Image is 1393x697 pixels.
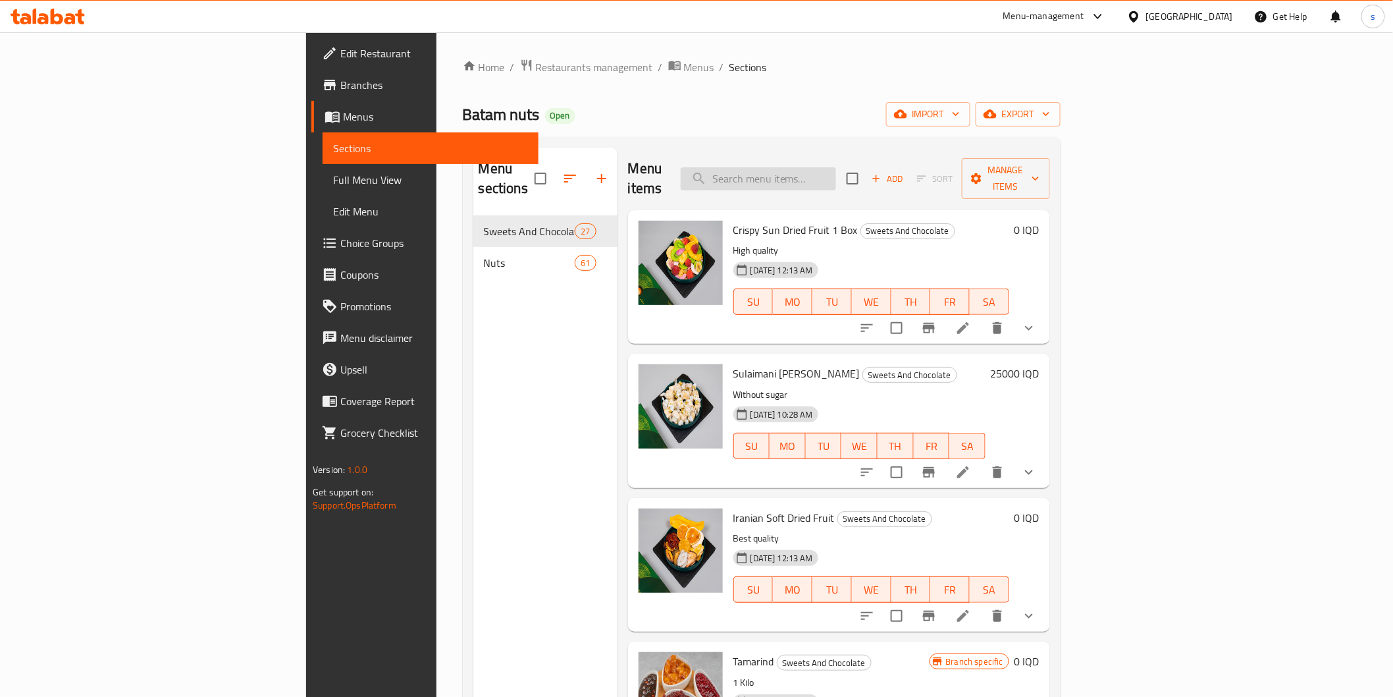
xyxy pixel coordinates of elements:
[323,196,539,227] a: Edit Menu
[811,437,837,456] span: TU
[975,293,1004,312] span: SA
[883,459,910,486] span: Select to update
[852,576,891,603] button: WE
[463,99,540,129] span: Batam nuts
[773,576,812,603] button: MO
[639,221,723,305] img: Crispy Sun Dried Fruit 1 Box
[839,165,866,192] span: Select section
[897,106,960,123] span: import
[340,45,528,61] span: Edit Restaurant
[878,433,914,459] button: TH
[733,530,1009,547] p: Best quality
[812,576,852,603] button: TU
[739,293,768,312] span: SU
[311,385,539,417] a: Coverage Report
[545,108,575,124] div: Open
[333,172,528,188] span: Full Menu View
[340,362,528,377] span: Upsell
[949,433,986,459] button: SA
[463,59,1061,76] nav: breadcrumb
[818,293,847,312] span: TU
[857,293,886,312] span: WE
[982,312,1013,344] button: delete
[857,580,886,599] span: WE
[681,167,836,190] input: search
[777,655,871,671] span: Sweets And Chocolate
[1003,9,1084,24] div: Menu-management
[340,267,528,283] span: Coupons
[955,437,980,456] span: SA
[1013,312,1045,344] button: show more
[955,608,971,624] a: Edit menu item
[729,59,767,75] span: Sections
[935,580,964,599] span: FR
[930,289,970,315] button: FR
[575,255,596,271] div: items
[628,159,665,198] h2: Menu items
[1146,9,1233,24] div: [GEOGRAPHIC_DATA]
[527,165,554,192] span: Select all sections
[982,457,1013,488] button: delete
[972,162,1039,195] span: Manage items
[554,163,586,194] span: Sort sections
[806,433,842,459] button: TU
[639,364,723,449] img: Sulaimani Pistacho Gazo
[340,77,528,93] span: Branches
[311,354,539,385] a: Upsell
[311,291,539,322] a: Promotions
[897,580,926,599] span: TH
[866,169,908,189] button: Add
[733,576,774,603] button: SU
[575,225,595,238] span: 27
[484,223,575,239] div: Sweets And Chocolate
[658,59,663,75] li: /
[775,437,801,456] span: MO
[311,259,539,291] a: Coupons
[812,289,852,315] button: TU
[473,215,618,247] div: Sweets And Chocolate27
[733,433,770,459] button: SU
[982,600,1013,632] button: delete
[863,368,957,383] span: Sweets And Chocolate
[745,264,818,277] span: [DATE] 12:13 AM
[1014,652,1039,671] h6: 0 IQD
[777,655,872,671] div: Sweets And Chocolate
[930,576,970,603] button: FR
[913,600,945,632] button: Branch-specific-item
[773,289,812,315] button: MO
[668,59,714,76] a: Menus
[745,552,818,565] span: [DATE] 12:13 AM
[311,38,539,69] a: Edit Restaurant
[733,675,930,691] p: 1 Kilo
[733,289,774,315] button: SU
[891,289,931,315] button: TH
[851,457,883,488] button: sort-choices
[1021,320,1037,336] svg: Show Choices
[919,437,945,456] span: FR
[770,433,806,459] button: MO
[473,247,618,279] div: Nuts61
[914,433,950,459] button: FR
[778,293,807,312] span: MO
[311,322,539,354] a: Menu disclaimer
[975,580,1004,599] span: SA
[333,204,528,219] span: Edit Menu
[311,227,539,259] a: Choice Groups
[323,164,539,196] a: Full Menu View
[883,314,910,342] span: Select to update
[883,437,908,456] span: TH
[733,364,860,383] span: Sulaimani [PERSON_NAME]
[976,102,1061,126] button: export
[1013,600,1045,632] button: show more
[473,210,618,284] nav: Menu sections
[837,511,932,527] div: Sweets And Chocolate
[311,69,539,101] a: Branches
[991,364,1039,383] h6: 25000 IQD
[962,158,1050,199] button: Manage items
[841,433,878,459] button: WE
[340,298,528,314] span: Promotions
[484,255,575,271] span: Nuts
[851,600,883,632] button: sort-choices
[852,289,891,315] button: WE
